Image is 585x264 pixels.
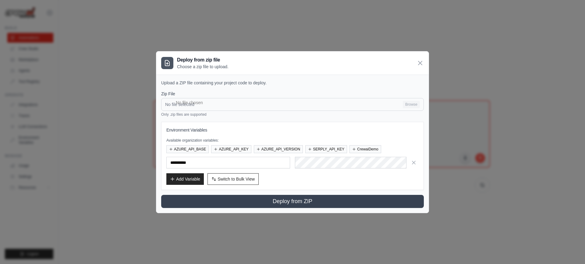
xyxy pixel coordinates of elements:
[177,64,229,70] p: Choose a zip file to upload.
[161,91,424,97] label: Zip File
[161,80,424,86] p: Upload a ZIP file containing your project code to deploy.
[161,98,424,111] input: No file selected Browse
[218,176,255,182] span: Switch to Bulk View
[305,145,347,153] button: SERPLY_API_KEY
[254,145,303,153] button: AZURE_API_VERSION
[207,173,259,185] button: Switch to Bulk View
[161,112,424,117] p: Only .zip files are supported
[166,173,204,185] button: Add Variable
[211,145,251,153] button: AZURE_API_KEY
[166,127,419,133] h3: Environment Variables
[166,145,209,153] button: AZURE_API_BASE
[349,145,381,153] button: CrewaiDemo
[166,138,419,143] p: Available organization variables:
[177,56,229,64] h3: Deploy from zip file
[161,195,424,208] button: Deploy from ZIP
